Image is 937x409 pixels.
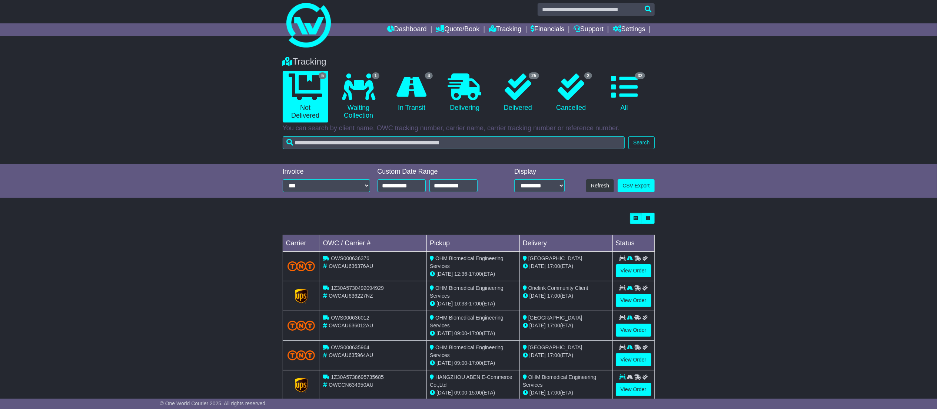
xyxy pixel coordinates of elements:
[279,56,658,67] div: Tracking
[336,71,381,122] a: 1 Waiting Collection
[616,383,651,396] a: View Order
[529,72,539,79] span: 25
[288,261,315,271] img: TNT_Domestic.png
[495,71,541,115] a: 25 Delivered
[616,294,651,307] a: View Order
[430,344,504,358] span: OHM Biomedical Engineering Services
[427,235,520,252] td: Pickup
[547,390,560,396] span: 17:00
[331,255,369,261] span: OWS000636376
[329,382,373,388] span: OWCCN634950AU
[531,23,564,36] a: Financials
[430,270,516,278] div: - (ETA)
[528,344,582,350] span: [GEOGRAPHIC_DATA]
[331,344,369,350] span: OWS000635964
[616,324,651,337] a: View Order
[430,330,516,337] div: - (ETA)
[283,235,320,252] td: Carrier
[528,255,582,261] span: [GEOGRAPHIC_DATA]
[523,322,609,330] div: (ETA)
[523,262,609,270] div: (ETA)
[469,390,482,396] span: 15:00
[442,71,488,115] a: Delivering
[436,360,453,366] span: [DATE]
[331,285,383,291] span: 1Z30A5730492094929
[523,374,597,388] span: OHM Biomedical Engineering Services
[389,71,434,115] a: 4 In Transit
[618,179,654,192] a: CSV Export
[430,255,504,269] span: OHM Biomedical Engineering Services
[283,124,655,132] p: You can search by client name, OWC tracking number, carrier name, carrier tracking number or refe...
[628,136,654,149] button: Search
[288,350,315,360] img: TNT_Domestic.png
[454,301,467,307] span: 10:33
[430,374,512,388] span: HANGZHOU ABEN E-Commerce Co.,Ltd
[528,285,588,291] span: Onelink Community Client
[601,71,647,115] a: 32 All
[529,293,546,299] span: [DATE]
[331,315,369,321] span: OWS000636012
[288,321,315,331] img: TNT_Domestic.png
[574,23,604,36] a: Support
[430,285,504,299] span: OHM Biomedical Engineering Services
[436,271,453,277] span: [DATE]
[586,179,614,192] button: Refresh
[160,400,267,406] span: © One World Courier 2025. All rights reserved.
[454,271,467,277] span: 12:36
[584,72,592,79] span: 2
[436,23,479,36] a: Quote/Book
[329,352,373,358] span: OWCAU635964AU
[454,360,467,366] span: 09:00
[454,330,467,336] span: 09:00
[547,323,560,328] span: 17:00
[436,301,453,307] span: [DATE]
[548,71,594,115] a: 2 Cancelled
[523,389,609,397] div: (ETA)
[613,23,645,36] a: Settings
[616,264,651,277] a: View Order
[519,235,612,252] td: Delivery
[469,271,482,277] span: 17:00
[612,235,654,252] td: Status
[436,390,453,396] span: [DATE]
[529,390,546,396] span: [DATE]
[425,72,433,79] span: 4
[469,301,482,307] span: 17:00
[454,390,467,396] span: 09:00
[320,235,427,252] td: OWC / Carrier #
[436,330,453,336] span: [DATE]
[529,263,546,269] span: [DATE]
[331,374,383,380] span: 1Z30A5738695735685
[469,330,482,336] span: 17:00
[319,72,326,79] span: 5
[529,323,546,328] span: [DATE]
[635,72,645,79] span: 32
[378,168,496,176] div: Custom Date Range
[528,315,582,321] span: [GEOGRAPHIC_DATA]
[489,23,521,36] a: Tracking
[295,289,308,304] img: GetCarrierServiceLogo
[529,352,546,358] span: [DATE]
[469,360,482,366] span: 17:00
[523,292,609,300] div: (ETA)
[295,378,308,393] img: GetCarrierServiceLogo
[430,300,516,308] div: - (ETA)
[329,293,373,299] span: OWCAU636227NZ
[283,71,328,122] a: 5 Not Delivered
[430,359,516,367] div: - (ETA)
[329,263,373,269] span: OWCAU636376AU
[387,23,427,36] a: Dashboard
[616,353,651,366] a: View Order
[283,168,370,176] div: Invoice
[329,323,373,328] span: OWCAU636012AU
[430,315,504,328] span: OHM Biomedical Engineering Services
[547,293,560,299] span: 17:00
[430,389,516,397] div: - (ETA)
[523,351,609,359] div: (ETA)
[372,72,380,79] span: 1
[514,168,565,176] div: Display
[547,352,560,358] span: 17:00
[547,263,560,269] span: 17:00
